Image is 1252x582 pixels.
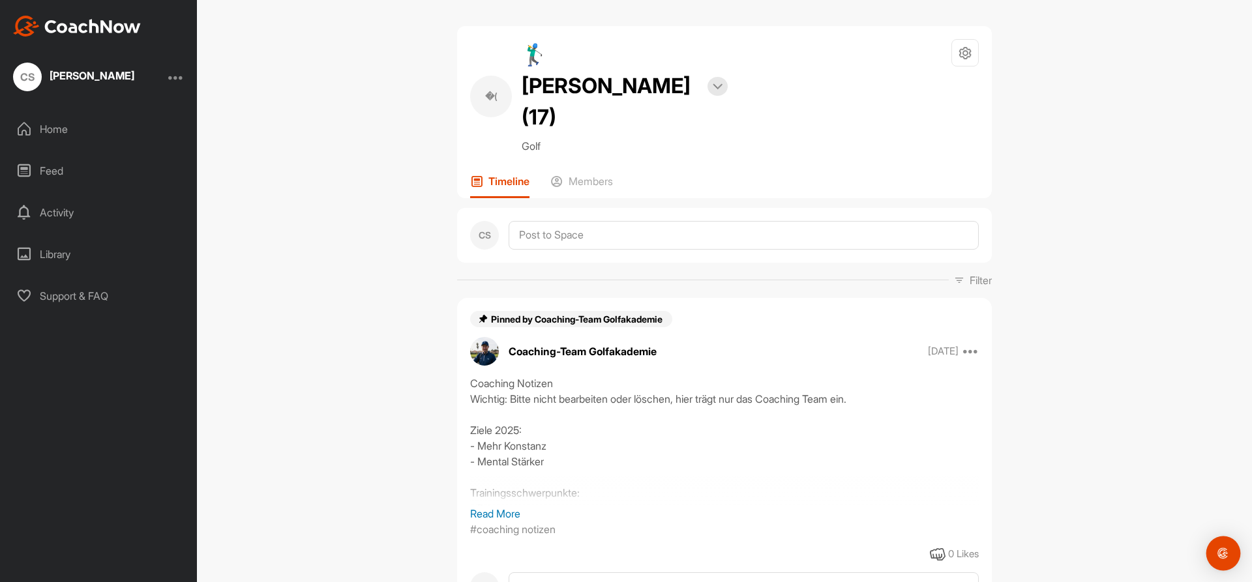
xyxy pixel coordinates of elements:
p: Coaching-Team Golfakademie [509,343,657,359]
div: [PERSON_NAME] [50,70,134,81]
div: CS [13,63,42,91]
div: Open Intercom Messenger [1206,536,1241,571]
p: Read More [470,506,979,521]
img: arrow-down [713,83,723,90]
div: Support & FAQ [7,280,191,312]
p: Timeline [488,175,529,188]
p: Filter [970,272,992,288]
div: Coaching Notizen Wichtig: Bitte nicht bearbeiten oder löschen, hier trägt nur das Coaching Team e... [470,375,979,506]
span: Pinned by Coaching-Team Golfakademie [491,313,664,325]
div: Home [7,113,191,145]
img: CoachNow [13,16,141,36]
p: [DATE] [928,345,959,358]
div: Feed [7,154,191,187]
p: Golf [522,138,728,154]
p: Members [569,175,613,188]
div: Library [7,238,191,270]
div: CS [470,221,499,250]
div: Activity [7,196,191,229]
div: �( [470,76,512,117]
img: avatar [470,337,499,366]
p: #coaching notizen [470,521,556,537]
div: 0 Likes [948,547,979,562]
img: pin [478,313,488,324]
h2: 🏌‍♂ [PERSON_NAME] (17) [522,39,698,133]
